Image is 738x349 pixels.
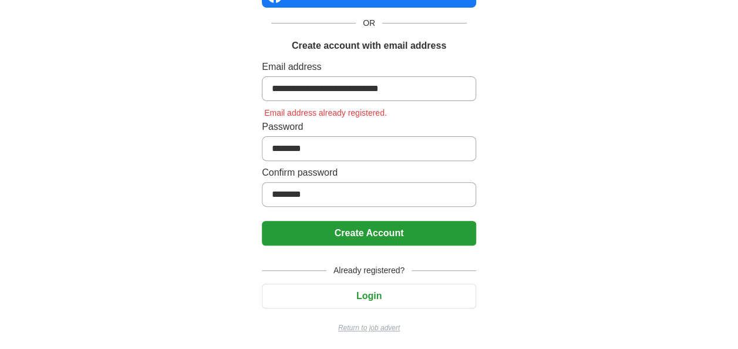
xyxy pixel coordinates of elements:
[262,166,476,180] label: Confirm password
[326,264,412,277] span: Already registered?
[262,108,389,118] span: Email address already registered.
[262,284,476,308] button: Login
[356,17,382,29] span: OR
[262,323,476,333] a: Return to job advert
[292,39,446,53] h1: Create account with email address
[262,291,476,301] a: Login
[262,60,476,74] label: Email address
[262,120,476,134] label: Password
[262,221,476,246] button: Create Account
